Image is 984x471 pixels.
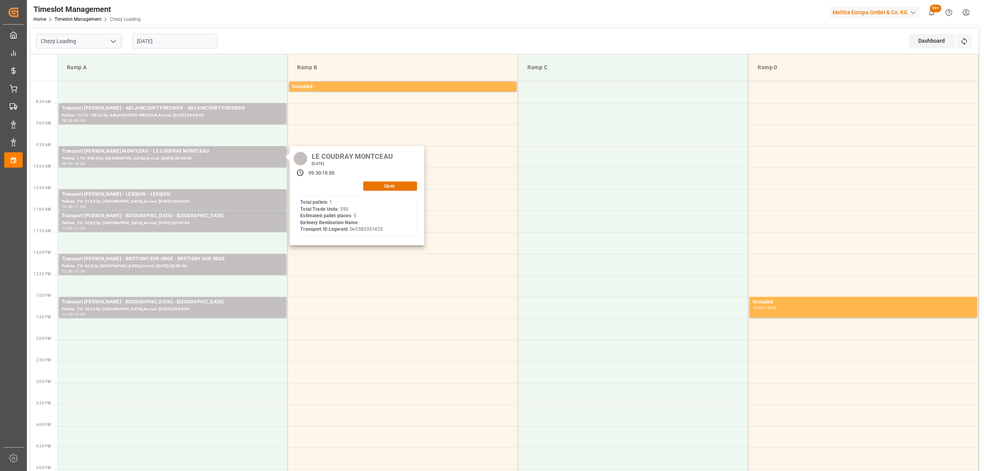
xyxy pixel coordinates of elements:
b: Estimated pallet places [300,213,351,218]
div: Transport [PERSON_NAME] - ABLAINCOURT PRESSOIR - ABLAINCOURT PRESSOIR [62,105,283,112]
span: 11:30 AM [33,229,51,233]
input: Type to search/select [36,34,121,48]
div: 09:30 [62,162,73,165]
a: Timeslot Management [55,17,101,22]
button: Melitta Europa GmbH & Co. KG [829,5,923,20]
div: Transport [PERSON_NAME] - LESQUIN - LESQUIN [62,191,283,198]
div: Transport [PERSON_NAME] - [GEOGRAPHIC_DATA] - [GEOGRAPHIC_DATA] [62,298,283,306]
div: - [73,119,74,122]
span: 10:30 AM [33,186,51,190]
button: show 100 new notifications [923,4,940,21]
span: 3:00 PM [36,379,51,384]
div: Occupied [753,298,974,306]
span: 4:00 PM [36,423,51,427]
div: LE COUDRAY MONTCEAU [309,150,396,161]
div: - [73,162,74,165]
span: 2:30 PM [36,358,51,362]
b: Delivery Destination Name [300,220,358,225]
div: Pallets: ,TU: 262,City: [GEOGRAPHIC_DATA],Arrival: [DATE] 00:00:00 [62,306,283,313]
div: 10:30 [62,205,73,208]
b: Total pallets [300,200,327,205]
div: - [73,205,74,208]
div: 13:00 [753,306,764,310]
div: - [303,91,304,94]
div: - [73,226,74,230]
div: - [321,170,322,177]
div: Ramp B [294,60,512,75]
div: Ramp A [64,60,281,75]
div: 13:30 [74,313,85,316]
div: 08:15 [304,91,316,94]
div: Transport [PERSON_NAME] - BRETIGNY SUR ORGE - BRETIGNY SUR ORGE [62,255,283,263]
div: 09:30 [309,170,321,177]
span: 12:00 PM [33,250,51,255]
div: 12:30 [74,270,85,273]
span: 2:00 PM [36,336,51,341]
div: Ramp C [524,60,742,75]
div: : 1 : 550 : 5 : : 0e5583351425 [300,199,382,233]
b: Total Trade Units [300,206,337,212]
div: 11:00 [74,205,85,208]
div: - [73,313,74,316]
span: 9:00 AM [36,121,51,125]
div: 10:00 [74,162,85,165]
div: Transport [PERSON_NAME] - [GEOGRAPHIC_DATA] - [GEOGRAPHIC_DATA] [62,212,283,220]
span: 1:00 PM [36,293,51,298]
div: Melitta Europa GmbH & Co. KG [829,7,920,18]
div: 13:00 [62,313,73,316]
div: Pallets: ,TU: 428,City: [GEOGRAPHIC_DATA],Arrival: [DATE] 00:00:00 [62,220,283,226]
div: Transport [PERSON_NAME] MONTCEAU - LE COUDRAY MONTCEAU [62,148,283,155]
a: Home [33,17,46,22]
span: 4:30 PM [36,444,51,448]
div: Occupied [292,83,514,91]
div: 10:00 [322,170,334,177]
div: 13:30 [765,306,776,310]
span: 1:30 PM [36,315,51,319]
span: 9:30 AM [36,143,51,147]
div: Timeslot Management [33,3,141,15]
span: 10:00 AM [33,164,51,168]
div: 12:00 [62,270,73,273]
span: 99+ [930,5,941,12]
button: Open [363,181,417,191]
span: 3:30 PM [36,401,51,405]
div: 11:30 [74,226,85,230]
input: DD-MM-YYYY [132,34,218,48]
button: Help Center [940,4,957,21]
div: [DATE] [309,161,396,166]
span: 12:30 PM [33,272,51,276]
span: 8:30 AM [36,100,51,104]
div: Ramp D [755,60,972,75]
span: 5:00 PM [36,466,51,470]
b: Transport ID Logward [300,226,347,232]
div: 08:00 [292,91,303,94]
div: 08:30 [62,119,73,122]
div: Pallets: 13,TU: 1083,City: ABLAINCOURT PRESSOIR,Arrival: [DATE] 00:00:00 [62,112,283,119]
div: Pallets: ,TU: 213,City: [GEOGRAPHIC_DATA],Arrival: [DATE] 00:00:00 [62,198,283,205]
div: Dashboard [909,34,955,48]
div: Pallets: 1,TU: 550,City: [GEOGRAPHIC_DATA],Arrival: [DATE] 00:00:00 [62,155,283,162]
div: 11:00 [62,226,73,230]
span: 11:00 AM [33,207,51,211]
div: - [73,270,74,273]
div: - [764,306,765,310]
button: open menu [107,35,119,47]
div: 09:00 [74,119,85,122]
div: Pallets: ,TU: 62,City: [GEOGRAPHIC_DATA],Arrival: [DATE] 00:00:00 [62,263,283,270]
